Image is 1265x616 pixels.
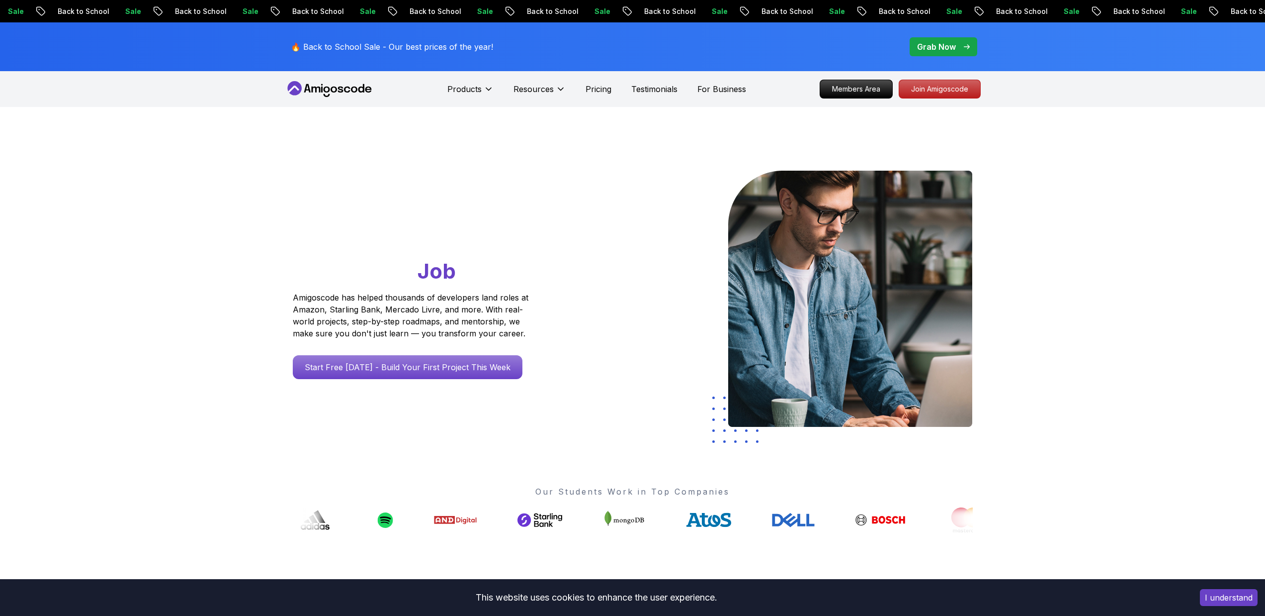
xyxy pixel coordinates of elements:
[820,6,852,16] p: Sale
[468,6,500,16] p: Sale
[1172,6,1204,16] p: Sale
[917,41,956,53] p: Grab Now
[937,6,969,16] p: Sale
[293,292,531,339] p: Amigoscode has helped thousands of developers land roles at Amazon, Starling Bank, Mercado Livre,...
[116,6,148,16] p: Sale
[401,6,468,16] p: Back to School
[166,6,234,16] p: Back to School
[447,83,494,103] button: Products
[631,83,677,95] a: Testimonials
[586,6,617,16] p: Sale
[447,83,482,95] p: Products
[635,6,703,16] p: Back to School
[518,6,586,16] p: Back to School
[293,171,567,286] h1: Go From Learning to Hired: Master Java, Spring Boot & Cloud Skills That Get You the
[703,6,735,16] p: Sale
[1200,589,1258,606] button: Accept cookies
[1104,6,1172,16] p: Back to School
[899,80,980,98] p: Join Amigoscode
[586,83,611,95] a: Pricing
[899,80,981,99] a: Join Amigoscode
[418,258,456,284] span: Job
[870,6,937,16] p: Back to School
[7,587,1185,609] div: This website uses cookies to enhance the user experience.
[513,83,566,103] button: Resources
[697,83,746,95] a: For Business
[293,486,973,498] p: Our Students Work in Top Companies
[293,355,522,379] a: Start Free [DATE] - Build Your First Project This Week
[513,83,554,95] p: Resources
[351,6,383,16] p: Sale
[291,41,493,53] p: 🔥 Back to School Sale - Our best prices of the year!
[283,6,351,16] p: Back to School
[49,6,116,16] p: Back to School
[987,6,1055,16] p: Back to School
[234,6,265,16] p: Sale
[753,6,820,16] p: Back to School
[728,171,972,427] img: hero
[1055,6,1087,16] p: Sale
[820,80,893,99] a: Members Area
